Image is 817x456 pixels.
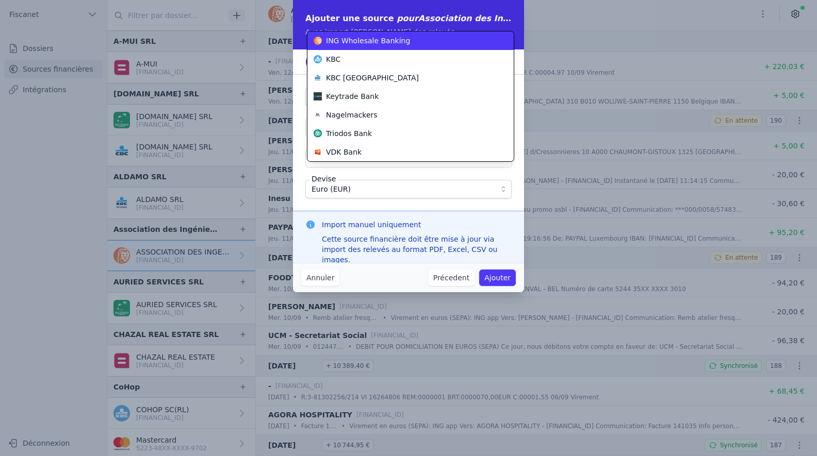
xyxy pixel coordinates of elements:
img: ing.png [314,37,322,45]
span: Keytrade Bank [326,91,379,102]
span: Triodos Bank [326,128,372,139]
span: VDK Bank [326,147,362,157]
img: VDK_VDSPBE22XXX.png [314,148,322,156]
span: Nagelmackers [326,110,378,120]
img: KEYTRADE_KEYTBEBB.png [314,92,322,100]
span: KBC [326,54,340,64]
img: kbc.png [314,55,322,63]
span: KBC [GEOGRAPHIC_DATA] [326,73,419,83]
img: NAGELMACKERS_BNAGBEBBXXX.png [314,111,322,119]
span: ING Wholesale Banking [326,36,410,46]
img: KBC_BRUSSELS_KREDBEBB.png [314,74,322,82]
img: triodosbank.png [314,129,322,138]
